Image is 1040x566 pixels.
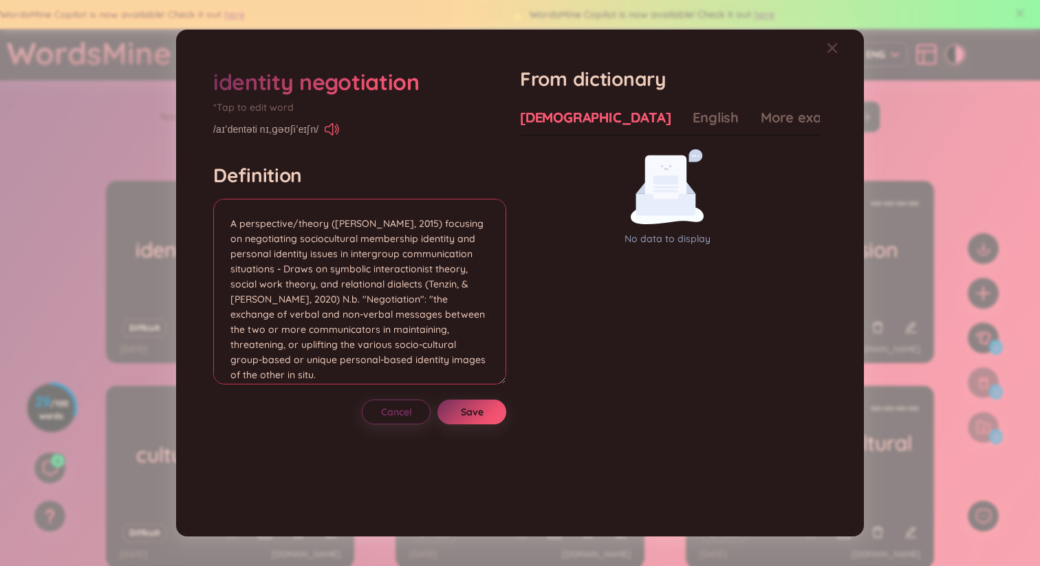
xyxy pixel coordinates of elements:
[827,30,864,67] button: Close
[213,67,420,97] div: identity negotiation
[761,108,860,127] div: More examples
[461,405,484,419] span: Save
[213,100,506,115] div: *Tap to edit word
[213,122,318,137] span: /aɪˈdentəti nɪˌɡəʊʃiˈeɪʃn/
[381,405,412,419] span: Cancel
[213,163,506,188] h4: Definition
[693,108,739,127] div: English
[520,108,671,127] div: [DEMOGRAPHIC_DATA]
[213,199,506,384] textarea: A perspective/theory ([PERSON_NAME], 2015) focusing on negotiating sociocultural membership ident...
[520,231,814,246] p: No data to display
[520,67,820,91] h1: From dictionary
